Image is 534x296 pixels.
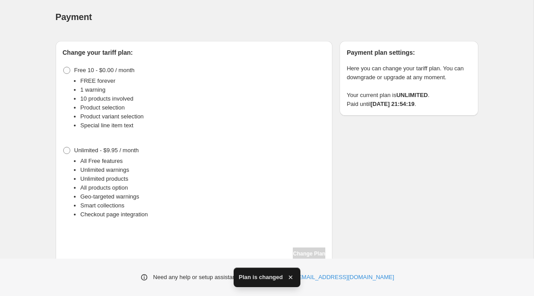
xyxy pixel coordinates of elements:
li: Smart collections [81,201,326,210]
li: 1 warning [81,85,326,94]
strong: [DATE] 21:54:19 [371,101,415,107]
span: Payment [56,12,92,22]
li: Unlimited warnings [81,166,326,174]
li: Special line item text [81,121,326,130]
h2: Change your tariff plan: [63,48,326,57]
p: Here you can change your tariff plan. You can downgrade or upgrade at any moment. [347,64,471,82]
span: Plan is changed [239,273,283,282]
span: Free 10 - $0.00 / month [74,67,135,73]
li: Product selection [81,103,326,112]
p: Paid until . [347,100,471,109]
li: Checkout page integration [81,210,326,219]
li: FREE forever [81,77,326,85]
li: 10 products involved [81,94,326,103]
strong: UNLIMITED [396,92,428,98]
li: Product variant selection [81,112,326,121]
li: Unlimited products [81,174,326,183]
li: All Free features [81,157,326,166]
span: Unlimited - $9.95 / month [74,147,139,154]
li: Geo-targeted warnings [81,192,326,201]
h2: Payment plan settings: [347,48,471,57]
p: Your current plan is . [347,91,471,100]
li: All products option [81,183,326,192]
